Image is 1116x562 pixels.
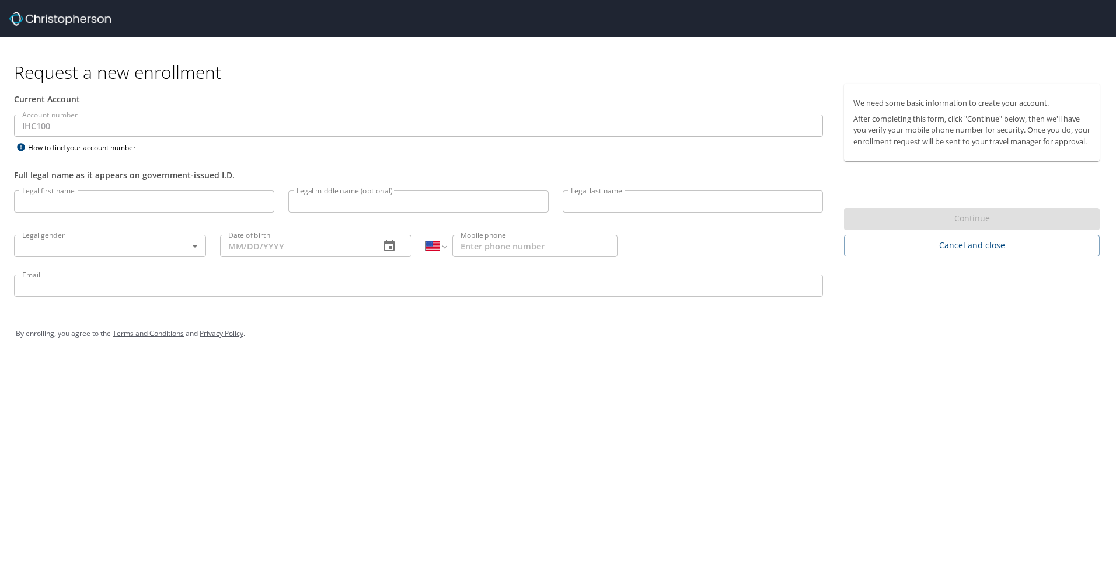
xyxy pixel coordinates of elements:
div: ​ [14,235,206,257]
input: Enter phone number [452,235,618,257]
h1: Request a new enrollment [14,61,1109,84]
button: Cancel and close [844,235,1100,256]
div: Current Account [14,93,823,105]
div: How to find your account number [14,140,160,155]
img: cbt logo [9,12,111,26]
div: Full legal name as it appears on government-issued I.D. [14,169,823,181]
input: MM/DD/YYYY [220,235,371,257]
p: After completing this form, click "Continue" below, then we'll have you verify your mobile phone ... [853,113,1090,147]
p: We need some basic information to create your account. [853,98,1090,109]
a: Privacy Policy [200,328,243,338]
div: By enrolling, you agree to the and . [16,319,1100,348]
span: Cancel and close [853,238,1090,253]
a: Terms and Conditions [113,328,184,338]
